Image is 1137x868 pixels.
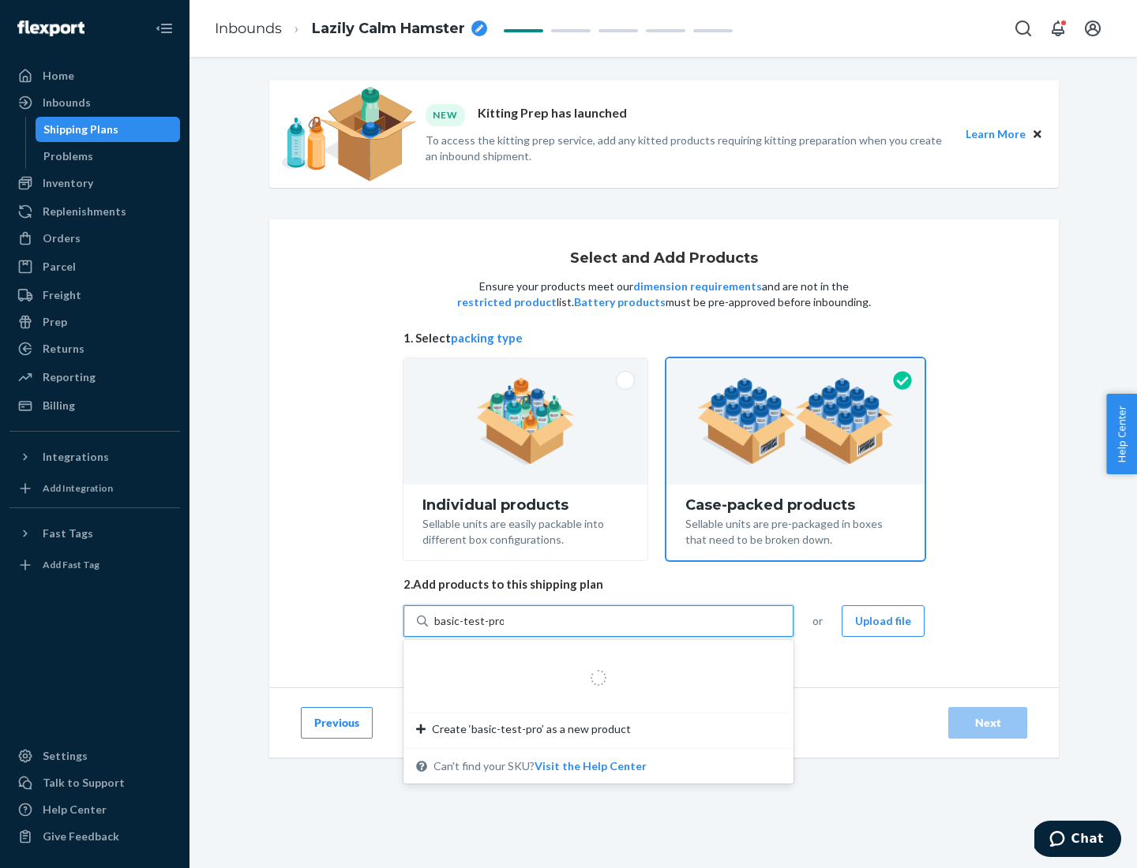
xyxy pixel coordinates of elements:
a: Billing [9,393,180,418]
button: dimension requirements [633,279,762,294]
a: Freight [9,282,180,308]
div: Settings [43,748,88,764]
a: Add Integration [9,476,180,501]
button: Create ‘basic-test-pro’ as a new productCan't find your SKU? [535,758,647,774]
button: Open account menu [1077,13,1109,44]
a: Prep [9,309,180,335]
div: Add Integration [43,481,113,495]
a: Replenishments [9,199,180,224]
button: packing type [451,330,523,346]
a: Inbounds [215,20,282,37]
div: Freight [43,287,81,303]
button: Give Feedback [9,824,180,849]
a: Settings [9,743,180,769]
div: Shipping Plans [43,122,118,137]
div: Billing [43,398,75,413]
ol: breadcrumbs [202,6,500,52]
a: Inventory [9,170,180,196]
div: Home [43,68,74,84]
a: Reporting [9,365,180,390]
button: Learn More [966,125,1026,143]
button: Open Search Box [1008,13,1039,44]
button: Close [1029,125,1046,143]
a: Home [9,63,180,88]
img: case-pack.59cecea509d18c883b923b81aeac6d0b.png [697,378,894,465]
div: Prep [43,314,67,330]
div: Talk to Support [43,775,125,791]
button: Open notifications [1042,13,1074,44]
span: or [812,613,823,629]
a: Orders [9,226,180,251]
div: NEW [426,104,465,125]
div: Returns [43,341,84,357]
div: Inbounds [43,95,91,110]
a: Returns [9,336,180,361]
a: Help Center [9,797,180,822]
div: Help Center [43,802,107,817]
span: Create ‘basic-test-pro’ as a new product [432,721,631,737]
a: Inbounds [9,90,180,115]
div: Case-packed products [685,497,906,513]
div: Individual products [422,497,629,513]
span: 2. Add products to this shipping plan [403,576,925,593]
button: Previous [301,707,373,739]
div: Give Feedback [43,829,119,844]
p: To access the kitting prep service, add any kitted products requiring kitting preparation when yo... [426,133,951,164]
div: Next [962,715,1014,731]
div: Replenishments [43,204,126,219]
button: Integrations [9,444,180,470]
div: Integrations [43,449,109,465]
img: Flexport logo [17,21,84,36]
div: Orders [43,230,81,246]
a: Add Fast Tag [9,552,180,578]
a: Parcel [9,254,180,279]
button: restricted product [457,294,557,310]
div: Add Fast Tag [43,558,99,571]
a: Problems [36,144,181,169]
p: Ensure your products meet our and are not in the list. must be pre-approved before inbounding. [456,279,872,310]
span: Can't find your SKU? [433,758,647,774]
iframe: Opens a widget where you can chat to one of our agents [1034,821,1121,860]
div: Sellable units are easily packable into different box configurations. [422,513,629,548]
button: Upload file [842,605,925,637]
div: Fast Tags [43,526,93,541]
button: Next [948,707,1027,739]
input: Create ‘basic-test-pro’ as a new productCan't find your SKU?Visit the Help Center [434,613,504,629]
img: individual-pack.facf35554cb0f1810c75b2bd6df2d64e.png [476,378,575,465]
h1: Select and Add Products [570,251,758,267]
button: Talk to Support [9,770,180,795]
div: Sellable units are pre-packaged in boxes that need to be broken down. [685,513,906,548]
span: 1. Select [403,330,925,346]
p: Kitting Prep has launched [478,104,627,125]
button: Fast Tags [9,521,180,546]
div: Parcel [43,259,76,275]
button: Help Center [1106,394,1137,474]
button: Close Navigation [148,13,180,44]
div: Inventory [43,175,93,191]
button: Battery products [574,294,666,310]
div: Reporting [43,369,96,385]
div: Problems [43,148,93,164]
a: Shipping Plans [36,117,181,142]
span: Lazily Calm Hamster [312,19,465,39]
